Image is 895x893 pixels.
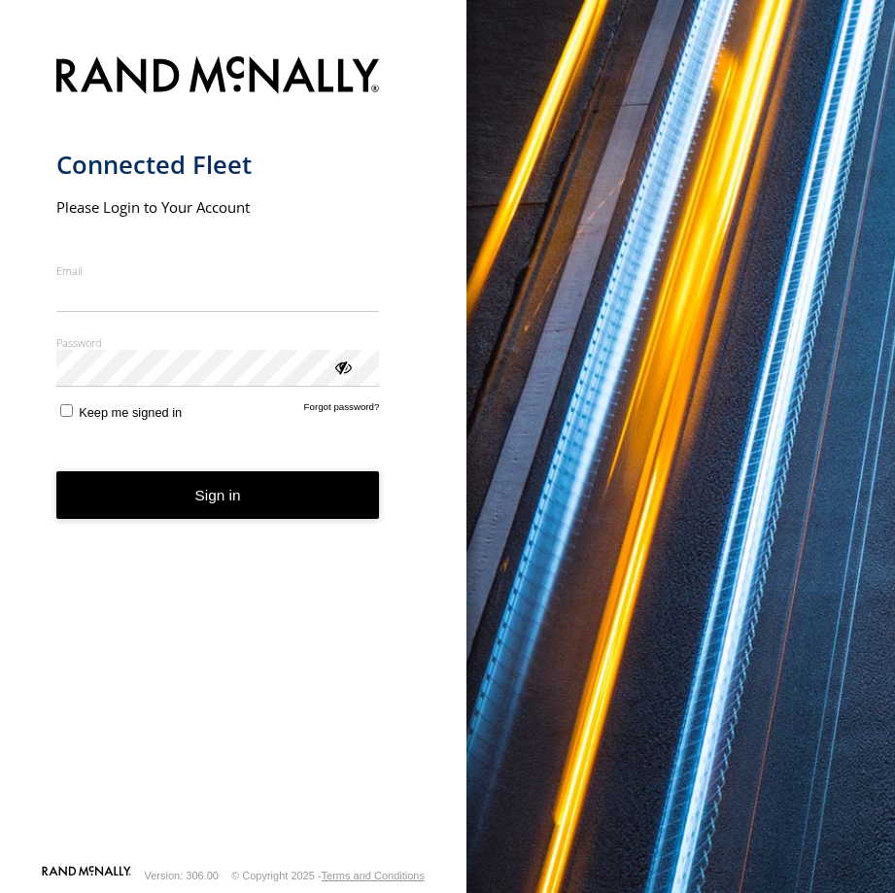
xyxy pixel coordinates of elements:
[56,471,380,519] button: Sign in
[42,866,131,885] a: Visit our Website
[231,870,425,881] div: © Copyright 2025 -
[56,45,411,864] form: main
[79,405,182,420] span: Keep me signed in
[322,870,425,881] a: Terms and Conditions
[145,870,219,881] div: Version: 306.00
[60,404,73,417] input: Keep me signed in
[56,52,380,102] img: Rand McNally
[56,335,380,350] label: Password
[332,357,352,376] div: ViewPassword
[56,197,380,217] h2: Please Login to Your Account
[56,263,380,278] label: Email
[56,149,380,181] h1: Connected Fleet
[304,401,380,420] a: Forgot password?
